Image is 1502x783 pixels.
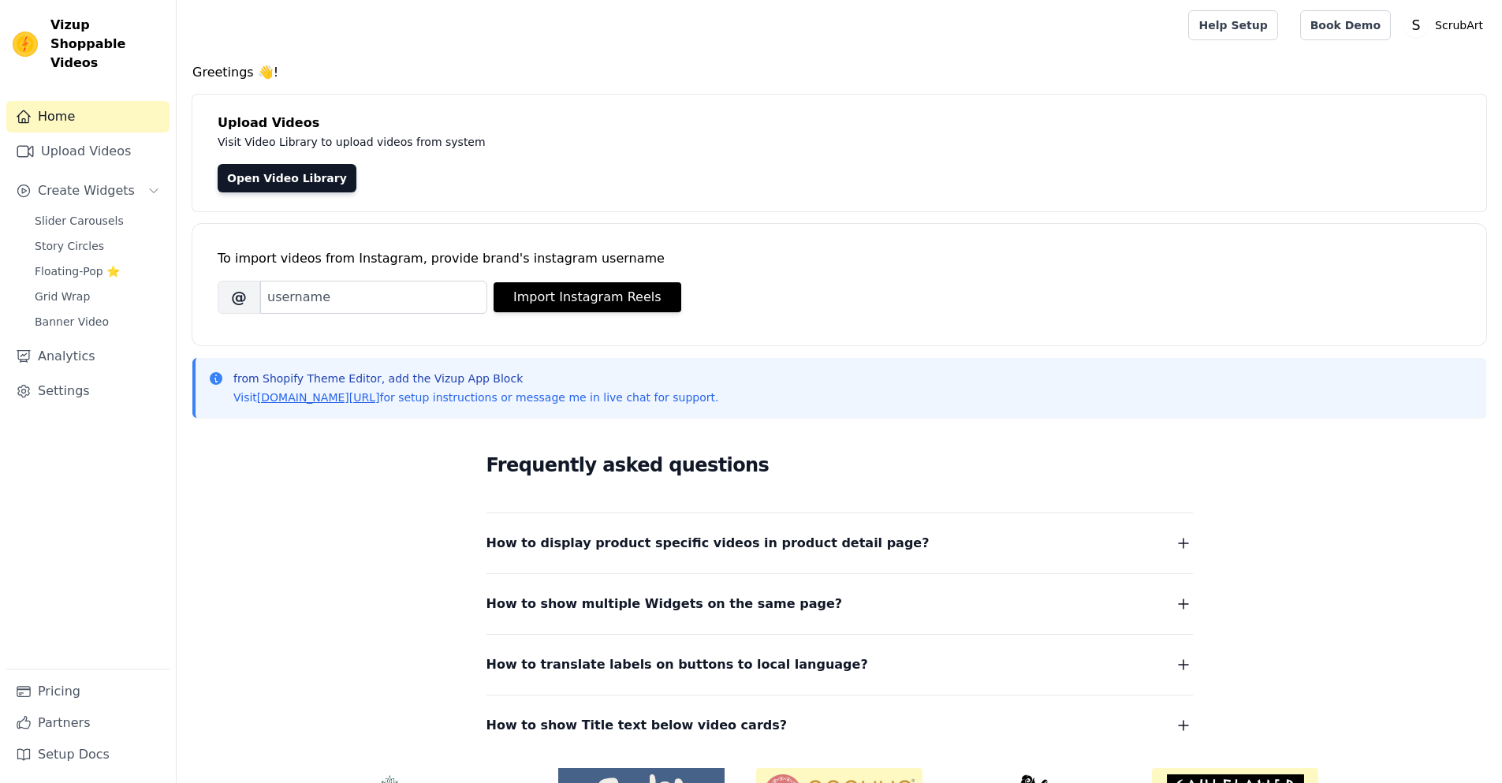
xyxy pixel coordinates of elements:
[486,449,1193,481] h2: Frequently asked questions
[218,249,1461,268] div: To import videos from Instagram, provide brand's instagram username
[6,739,170,770] a: Setup Docs
[6,341,170,372] a: Analytics
[233,390,718,405] p: Visit for setup instructions or message me in live chat for support.
[35,238,104,254] span: Story Circles
[260,281,487,314] input: username
[486,714,1193,736] button: How to show Title text below video cards?
[486,654,868,676] span: How to translate labels on buttons to local language?
[233,371,718,386] p: from Shopify Theme Editor, add the Vizup App Block
[486,654,1193,676] button: How to translate labels on buttons to local language?
[486,714,788,736] span: How to show Title text below video cards?
[1429,11,1489,39] p: ScrubArt
[6,136,170,167] a: Upload Videos
[486,593,843,615] span: How to show multiple Widgets on the same page?
[13,32,38,57] img: Vizup
[1403,11,1489,39] button: S ScrubArt
[486,532,1193,554] button: How to display product specific videos in product detail page?
[192,63,1486,82] h4: Greetings 👋!
[494,282,681,312] button: Import Instagram Reels
[38,181,135,200] span: Create Widgets
[6,175,170,207] button: Create Widgets
[25,311,170,333] a: Banner Video
[6,707,170,739] a: Partners
[6,676,170,707] a: Pricing
[25,285,170,308] a: Grid Wrap
[1188,10,1277,40] a: Help Setup
[1412,17,1421,33] text: S
[35,263,120,279] span: Floating-Pop ⭐
[50,16,163,73] span: Vizup Shoppable Videos
[25,235,170,257] a: Story Circles
[486,593,1193,615] button: How to show multiple Widgets on the same page?
[218,164,356,192] a: Open Video Library
[6,375,170,407] a: Settings
[6,101,170,132] a: Home
[25,210,170,232] a: Slider Carousels
[25,260,170,282] a: Floating-Pop ⭐
[35,213,124,229] span: Slider Carousels
[1300,10,1391,40] a: Book Demo
[218,114,1461,132] h4: Upload Videos
[218,132,924,151] p: Visit Video Library to upload videos from system
[257,391,380,404] a: [DOMAIN_NAME][URL]
[35,314,109,330] span: Banner Video
[486,532,930,554] span: How to display product specific videos in product detail page?
[218,281,260,314] span: @
[35,289,90,304] span: Grid Wrap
